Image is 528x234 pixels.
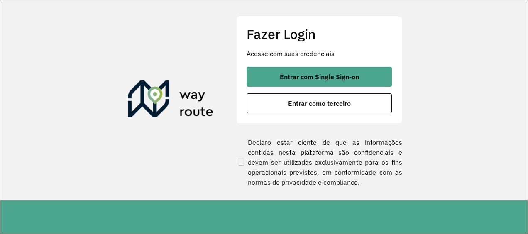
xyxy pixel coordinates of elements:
button: button [247,93,392,113]
img: Roteirizador AmbevTech [128,80,213,120]
h2: Fazer Login [247,26,392,42]
span: Entrar como terceiro [288,100,351,107]
label: Declaro estar ciente de que as informações contidas nesta plataforma são confidenciais e devem se... [236,137,402,187]
p: Acesse com suas credenciais [247,49,392,58]
button: button [247,67,392,87]
span: Entrar com Single Sign-on [280,73,359,80]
